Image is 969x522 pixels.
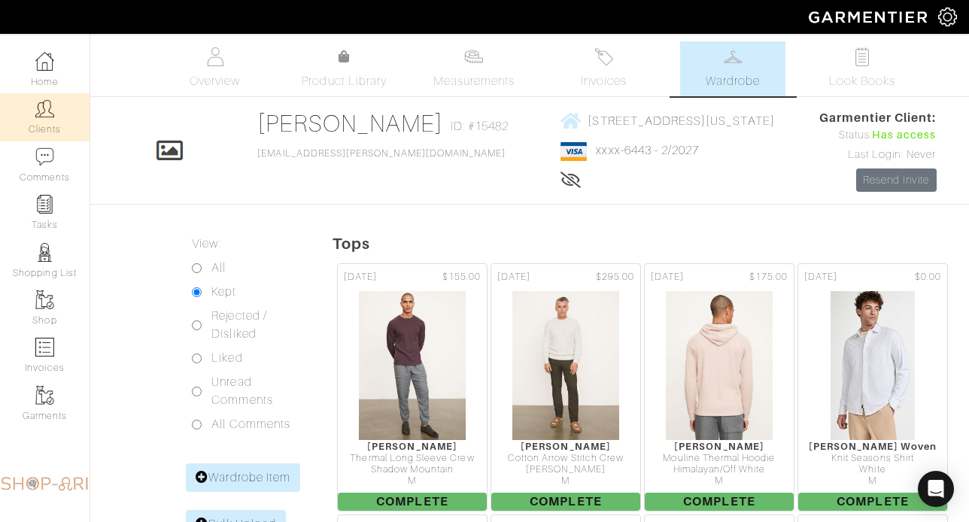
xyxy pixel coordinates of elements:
[433,72,515,90] span: Measurements
[35,147,54,166] img: comment-icon-a0a6a9ef722e966f86d9cbdc48e553b5cf19dbc54f86b18d962a5391bc8f6eb6.png
[801,4,938,30] img: garmentier-logo-header-white-b43fb05a5012e4ada735d5af1a66efaba907eab6374d6393d1fbf88cb4ef424d.png
[642,262,796,513] a: [DATE] $175.00 [PERSON_NAME] Mouline Thermal Hoodie Himalayan/Off White M Complete
[211,415,290,433] label: All Comments
[798,441,947,452] div: [PERSON_NAME] Woven
[336,262,489,513] a: [DATE] $155.00 [PERSON_NAME] Thermal Long Sleeve Crew Shadow Mountain M Complete
[798,493,947,511] span: Complete
[645,441,794,452] div: [PERSON_NAME]
[333,235,969,253] h5: Tops
[915,270,941,284] span: $0.00
[205,47,224,66] img: basicinfo-40fd8af6dae0f16599ec9e87c0ef1c0a1fdea2edbe929e3d69a839185d80c458.svg
[810,41,915,96] a: Look Books
[819,127,937,144] div: Status:
[190,72,240,90] span: Overview
[491,464,640,475] div: [PERSON_NAME]
[421,41,527,96] a: Measurements
[211,349,242,367] label: Liked
[830,290,916,441] img: m12FJsL6mwHHMmMMFpLUWWLX
[724,47,743,66] img: wardrobe-487a4870c1b7c33e795ec22d11cfc2ed9d08956e64fb3008fe2437562e282088.svg
[798,475,947,487] div: M
[798,464,947,475] div: White
[35,99,54,118] img: clients-icon-6bae9207a08558b7cb47a8932f037763ab4055f8c8b6bfacd5dc20c3e0201464.png
[338,493,487,511] span: Complete
[497,270,530,284] span: [DATE]
[344,270,377,284] span: [DATE]
[338,453,487,464] div: Thermal Long Sleeve Crew
[211,259,226,277] label: All
[35,52,54,71] img: dashboard-icon-dbcd8f5a0b271acd01030246c82b418ddd0df26cd7fceb0bd07c9910d44c42f6.png
[872,127,937,144] span: Has access
[645,453,794,464] div: Mouline Thermal Hoodie
[35,386,54,405] img: garments-icon-b7da505a4dc4fd61783c78ac3ca0ef83fa9d6f193b1c9dc38574b1d14d53ca28.png
[749,270,788,284] span: $175.00
[560,111,774,130] a: [STREET_ADDRESS][US_STATE]
[596,144,699,157] a: xxxx-6443 - 2/2027
[853,47,872,66] img: todo-9ac3debb85659649dc8f770b8b6100bb5dab4b48dedcbae339e5042a72dfd3cc.svg
[491,475,640,487] div: M
[706,72,760,90] span: Wardrobe
[211,307,295,343] label: Rejected / Disliked
[819,109,937,127] span: Garmentier Client:
[680,41,785,96] a: Wardrobe
[358,290,466,441] img: tYfUiD1hgheDvREkuKW1caPH
[292,48,397,90] a: Product Library
[560,142,587,161] img: visa-934b35602734be37eb7d5d7e5dbcd2044c359bf20a24dc3361ca3fa54326a8a7.png
[512,290,620,441] img: FH4EjK3j5xg7nuoPQ9GqaVRb
[819,147,937,163] div: Last Login: Never
[594,47,613,66] img: orders-27d20c2124de7fd6de4e0e44c1d41de31381a507db9b33961299e4e07d508b8c.svg
[551,41,656,96] a: Invoices
[338,464,487,475] div: Shadow Mountain
[491,453,640,464] div: Cotton Arrow Stitch Crew
[35,243,54,262] img: stylists-icon-eb353228a002819b7ec25b43dbf5f0378dd9e0616d9560372ff212230b889e62.png
[257,110,443,137] a: [PERSON_NAME]
[257,148,506,159] a: [EMAIL_ADDRESS][PERSON_NAME][DOMAIN_NAME]
[491,493,640,511] span: Complete
[581,72,627,90] span: Invoices
[338,475,487,487] div: M
[665,290,773,441] img: CqGsyn2SHKtDFUzxZ3WV6c8f
[938,8,957,26] img: gear-icon-white-bd11855cb880d31180b6d7d6211b90ccbf57a29d726f0c71d8c61bd08dd39cc2.png
[302,72,387,90] span: Product Library
[451,117,509,135] span: ID: #15482
[588,114,774,127] span: [STREET_ADDRESS][US_STATE]
[338,441,487,452] div: [PERSON_NAME]
[645,464,794,475] div: Himalayan/Off White
[163,41,268,96] a: Overview
[489,262,642,513] a: [DATE] $295.00 [PERSON_NAME] Cotton Arrow Stitch Crew [PERSON_NAME] M Complete
[186,463,300,492] a: Wardrobe Item
[829,72,896,90] span: Look Books
[464,47,483,66] img: measurements-466bbee1fd09ba9460f595b01e5d73f9e2bff037440d3c8f018324cb6cdf7a4a.svg
[804,270,837,284] span: [DATE]
[442,270,481,284] span: $155.00
[211,283,236,301] label: Kept
[796,262,949,513] a: [DATE] $0.00 [PERSON_NAME] Woven Knit Seasons Shirt White M Complete
[211,373,295,409] label: Unread Comments
[596,270,634,284] span: $295.00
[651,270,684,284] span: [DATE]
[856,168,937,192] a: Resend Invite
[491,441,640,452] div: [PERSON_NAME]
[798,453,947,464] div: Knit Seasons Shirt
[35,195,54,214] img: reminder-icon-8004d30b9f0a5d33ae49ab947aed9ed385cf756f9e5892f1edd6e32f2345188e.png
[918,471,954,507] div: Open Intercom Messenger
[645,493,794,511] span: Complete
[35,338,54,357] img: orders-icon-0abe47150d42831381b5fb84f609e132dff9fe21cb692f30cb5eec754e2cba89.png
[192,235,220,253] label: View:
[645,475,794,487] div: M
[35,290,54,309] img: garments-icon-b7da505a4dc4fd61783c78ac3ca0ef83fa9d6f193b1c9dc38574b1d14d53ca28.png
